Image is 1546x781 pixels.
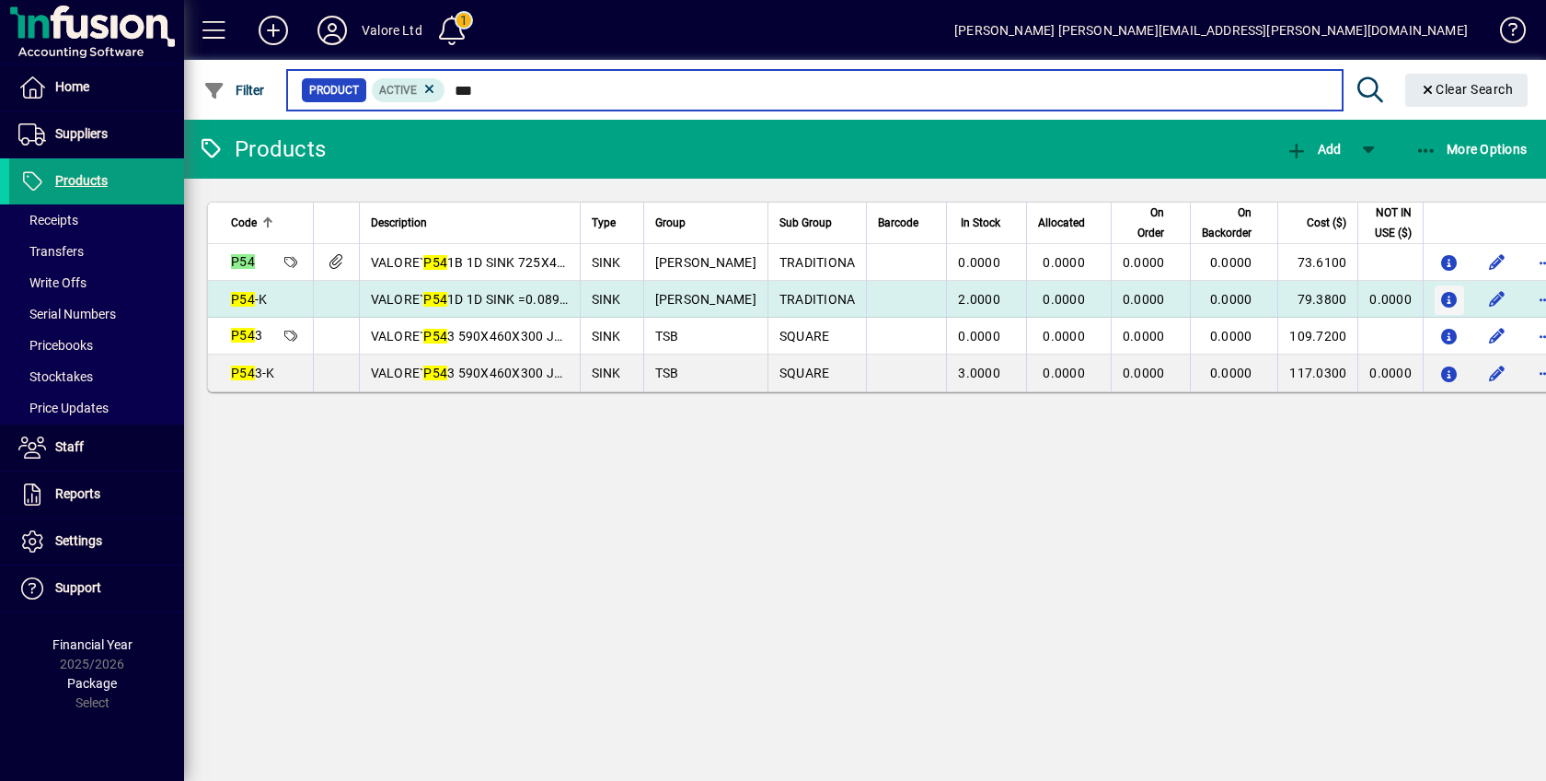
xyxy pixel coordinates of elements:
button: Edit [1483,285,1512,314]
div: On Backorder [1202,203,1268,243]
button: Profile [303,14,362,47]
span: 0.0000 [1043,366,1085,380]
span: Filter [203,83,265,98]
button: Edit [1483,248,1512,277]
span: Home [55,79,89,94]
span: Add [1286,142,1341,157]
div: Sub Group [779,213,856,233]
span: Staff [55,439,84,454]
span: On Backorder [1202,203,1252,243]
span: Barcode [878,213,918,233]
span: Support [55,580,101,595]
td: 0.0000 [1357,281,1423,318]
span: Transfers [18,244,84,259]
span: 0.0000 [958,329,1000,344]
button: Add [1281,133,1345,166]
td: 79.3800 [1277,281,1357,318]
em: P54 [231,254,255,269]
a: Transfers [9,236,184,267]
button: Clear [1405,74,1529,107]
button: Edit [1483,321,1512,351]
div: On Order [1123,203,1182,243]
td: 0.0000 [1357,355,1423,391]
span: 3 [231,328,262,343]
span: Description [371,213,427,233]
span: SQUARE [779,329,830,344]
div: Code [231,213,302,233]
span: Type [592,213,616,233]
em: P54 [423,366,447,380]
span: On Order [1123,203,1165,243]
span: Financial Year [52,637,133,652]
div: [PERSON_NAME] [PERSON_NAME][EMAIL_ADDRESS][PERSON_NAME][DOMAIN_NAME] [954,16,1468,45]
span: Sub Group [779,213,832,233]
span: In Stock [961,213,1000,233]
span: Active [379,84,417,97]
em: P54 [423,255,447,270]
em: P54 [231,328,255,343]
span: Receipts [18,213,78,227]
span: Clear Search [1420,82,1514,97]
a: Reports [9,472,184,518]
span: 0.0000 [1123,329,1165,344]
span: TSB [655,329,679,344]
button: More Options [1411,133,1532,166]
span: 0.0000 [1210,366,1252,380]
a: Home [9,64,184,111]
span: More Options [1415,142,1528,157]
em: P54 [423,329,447,344]
span: Products [55,173,108,188]
span: 0.0000 [958,255,1000,270]
span: 0.0000 [1123,366,1165,380]
span: 0.0000 [1210,255,1252,270]
em: P54 [423,292,447,307]
button: Add [244,14,303,47]
div: Group [655,213,756,233]
em: P54 [231,366,255,380]
div: Allocated [1038,213,1102,233]
span: Settings [55,533,102,548]
span: SINK [592,292,621,307]
td: 109.7200 [1277,318,1357,355]
span: 0.0000 [1043,292,1085,307]
span: SINK [592,366,621,380]
span: Suppliers [55,126,108,141]
span: SINK [592,329,621,344]
div: Products [198,134,326,164]
span: Package [67,676,117,691]
em: P54 [231,292,255,307]
span: TRADITIONA [779,292,856,307]
a: Write Offs [9,267,184,298]
a: Serial Numbers [9,298,184,330]
span: Product [309,81,359,99]
span: Price Updates [18,401,109,415]
span: 0.0000 [1210,329,1252,344]
a: Knowledge Base [1486,4,1523,64]
a: Stocktakes [9,361,184,392]
span: [PERSON_NAME] [655,255,756,270]
a: Settings [9,519,184,565]
a: Support [9,565,184,612]
span: 2.0000 [958,292,1000,307]
span: Stocktakes [18,369,93,384]
a: Receipts [9,204,184,236]
button: Edit [1483,358,1512,388]
a: Staff [9,425,184,471]
span: Reports [55,486,100,501]
span: 3.0000 [958,366,1000,380]
span: VALORE` 3 590X460X300 JUMBO SINK [371,366,625,380]
span: 0.0000 [1043,255,1085,270]
button: Filter [199,74,270,107]
span: NOT IN USE ($) [1369,203,1412,243]
span: Pricebooks [18,338,93,353]
span: Cost ($) [1307,213,1346,233]
a: Suppliers [9,111,184,157]
span: VALORE` 1B 1D SINK 725X440 =0.076M3 [371,255,636,270]
td: 73.6100 [1277,244,1357,281]
span: Group [655,213,686,233]
mat-chip: Activation Status: Active [372,78,445,102]
span: Allocated [1038,213,1085,233]
span: TSB [655,366,679,380]
span: VALORE` 3 590X460X300 JUMBO BOWL =0.11M3 [371,329,688,344]
span: Code [231,213,257,233]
